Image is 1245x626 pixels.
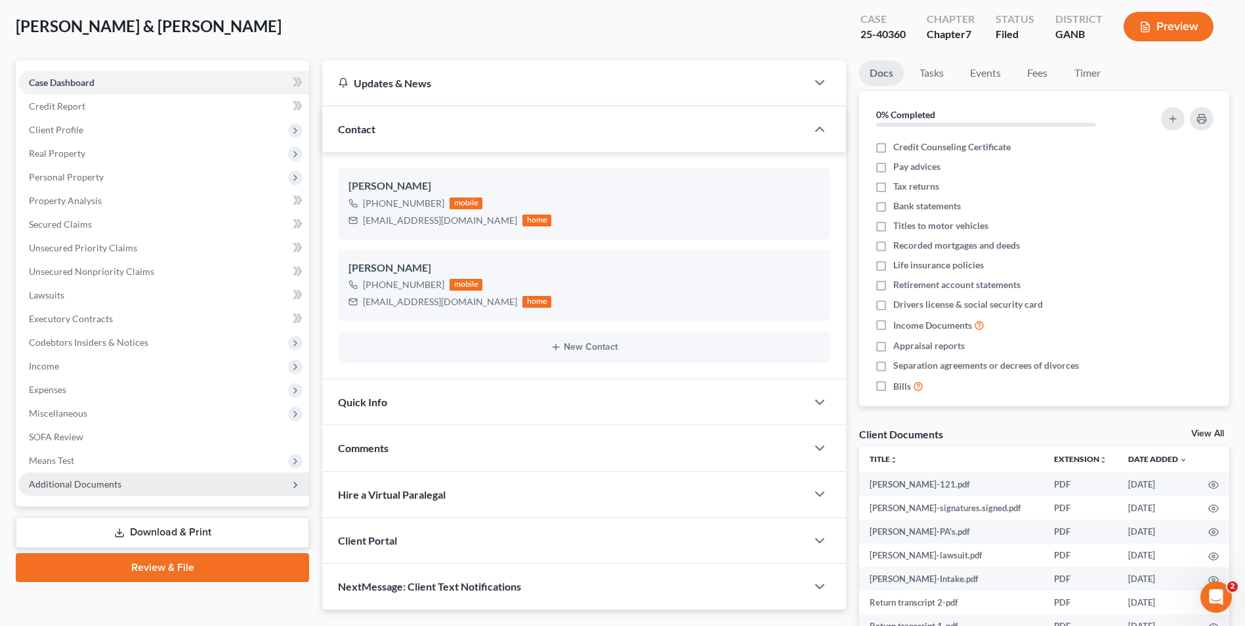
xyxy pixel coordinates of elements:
[1118,496,1198,520] td: [DATE]
[29,148,85,159] span: Real Property
[893,278,1021,291] span: Retirement account statements
[1118,567,1198,591] td: [DATE]
[1124,12,1213,41] button: Preview
[1128,454,1187,464] a: Date Added expand_more
[859,591,1044,614] td: Return transcript 2-pdf
[1064,60,1111,86] a: Timer
[1227,581,1238,592] span: 2
[996,27,1034,42] div: Filed
[893,199,961,213] span: Bank statements
[338,534,397,547] span: Client Portal
[29,171,104,182] span: Personal Property
[18,425,309,449] a: SOFA Review
[29,407,87,419] span: Miscellaneous
[893,140,1011,154] span: Credit Counseling Certificate
[29,219,92,230] span: Secured Claims
[893,180,939,193] span: Tax returns
[1054,454,1107,464] a: Extensionunfold_more
[348,261,820,276] div: [PERSON_NAME]
[363,197,444,210] div: [PHONE_NUMBER]
[348,342,820,352] button: New Contact
[1044,472,1118,496] td: PDF
[29,100,85,112] span: Credit Report
[860,12,906,27] div: Case
[927,12,975,27] div: Chapter
[18,71,309,94] a: Case Dashboard
[29,195,102,206] span: Property Analysis
[927,27,975,42] div: Chapter
[1179,456,1187,464] i: expand_more
[18,236,309,260] a: Unsecured Priority Claims
[18,307,309,331] a: Executory Contracts
[338,442,389,454] span: Comments
[860,27,906,42] div: 25-40360
[893,319,972,332] span: Income Documents
[1055,12,1103,27] div: District
[1118,472,1198,496] td: [DATE]
[1191,429,1224,438] a: View All
[18,260,309,283] a: Unsecured Nonpriority Claims
[29,242,137,253] span: Unsecured Priority Claims
[893,259,984,272] span: Life insurance policies
[1044,496,1118,520] td: PDF
[29,124,83,135] span: Client Profile
[859,520,1044,543] td: [PERSON_NAME]-PA's.pdf
[890,456,898,464] i: unfold_more
[893,298,1043,311] span: Drivers license & social security card
[1118,520,1198,543] td: [DATE]
[29,77,95,88] span: Case Dashboard
[363,295,517,308] div: [EMAIL_ADDRESS][DOMAIN_NAME]
[1099,456,1107,464] i: unfold_more
[893,339,965,352] span: Appraisal reports
[16,517,309,548] a: Download & Print
[29,384,66,395] span: Expenses
[1044,591,1118,614] td: PDF
[18,189,309,213] a: Property Analysis
[909,60,954,86] a: Tasks
[29,266,154,277] span: Unsecured Nonpriority Claims
[859,427,943,441] div: Client Documents
[522,215,551,226] div: home
[1017,60,1059,86] a: Fees
[1044,520,1118,543] td: PDF
[1118,591,1198,614] td: [DATE]
[893,160,940,173] span: Pay advices
[29,313,113,324] span: Executory Contracts
[996,12,1034,27] div: Status
[338,396,387,408] span: Quick Info
[893,380,911,393] span: Bills
[893,359,1079,372] span: Separation agreements or decrees of divorces
[522,296,551,308] div: home
[859,496,1044,520] td: [PERSON_NAME]-signatures.signed.pdf
[1044,567,1118,591] td: PDF
[29,455,74,466] span: Means Test
[363,278,444,291] div: [PHONE_NUMBER]
[18,283,309,307] a: Lawsuits
[965,28,971,40] span: 7
[29,431,83,442] span: SOFA Review
[876,109,935,120] strong: 0% Completed
[18,94,309,118] a: Credit Report
[18,213,309,236] a: Secured Claims
[338,123,375,135] span: Contact
[338,488,446,501] span: Hire a Virtual Paralegal
[16,553,309,582] a: Review & File
[859,543,1044,567] td: [PERSON_NAME]-lawsuit.pdf
[363,214,517,227] div: [EMAIL_ADDRESS][DOMAIN_NAME]
[338,580,521,593] span: NextMessage: Client Text Notifications
[450,279,482,291] div: mobile
[893,239,1020,252] span: Recorded mortgages and deeds
[1044,543,1118,567] td: PDF
[29,360,59,371] span: Income
[29,337,148,348] span: Codebtors Insiders & Notices
[859,60,904,86] a: Docs
[1200,581,1232,613] iframe: Intercom live chat
[16,16,282,35] span: [PERSON_NAME] & [PERSON_NAME]
[859,567,1044,591] td: [PERSON_NAME]-Intake.pdf
[960,60,1011,86] a: Events
[348,178,820,194] div: [PERSON_NAME]
[29,478,121,490] span: Additional Documents
[29,289,64,301] span: Lawsuits
[859,472,1044,496] td: [PERSON_NAME]-121.pdf
[870,454,898,464] a: Titleunfold_more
